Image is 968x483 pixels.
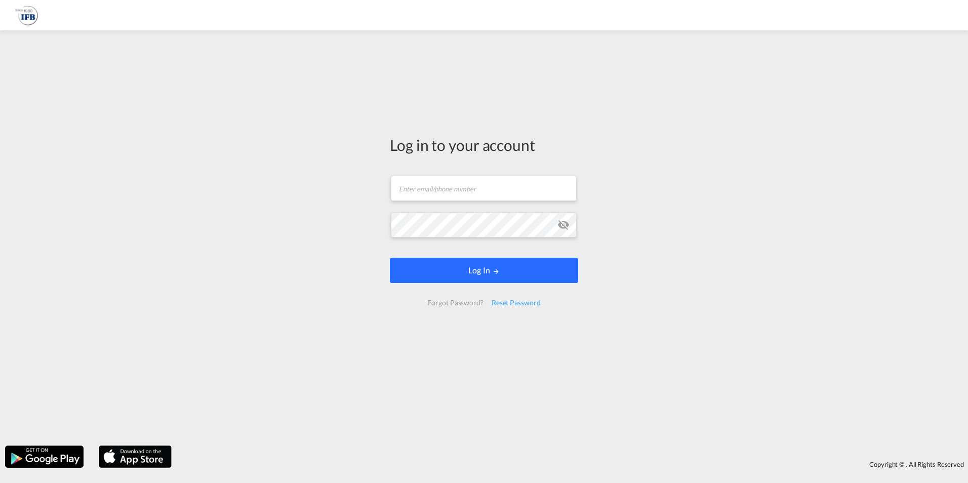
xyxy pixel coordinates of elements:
[488,294,545,312] div: Reset Password
[98,445,173,469] img: apple.png
[390,258,578,283] button: LOGIN
[15,4,38,27] img: b628ab10256c11eeb52753acbc15d091.png
[177,456,968,473] div: Copyright © . All Rights Reserved
[423,294,487,312] div: Forgot Password?
[557,219,570,231] md-icon: icon-eye-off
[4,445,85,469] img: google.png
[391,176,577,201] input: Enter email/phone number
[390,134,578,155] div: Log in to your account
